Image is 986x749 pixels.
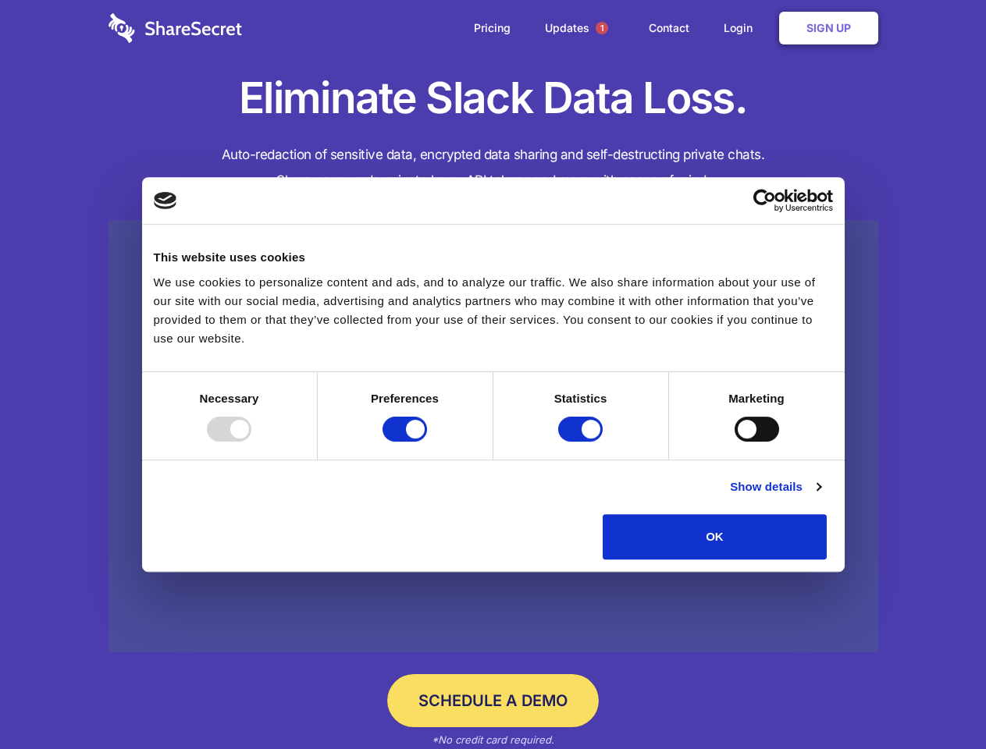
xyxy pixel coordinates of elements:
button: OK [603,514,827,559]
a: Pricing [458,4,526,52]
img: logo [154,192,177,209]
img: logo-wordmark-white-trans-d4663122ce5f474addd5e946df7df03e33cb6a1c49d2221995e7729f52c070b2.svg [109,13,242,43]
a: Sign Up [779,12,878,44]
h4: Auto-redaction of sensitive data, encrypted data sharing and self-destructing private chats. Shar... [109,142,878,193]
span: 1 [596,22,608,34]
em: *No credit card required. [432,733,554,746]
a: Contact [633,4,705,52]
strong: Statistics [554,392,607,405]
a: Login [708,4,776,52]
a: Usercentrics Cookiebot - opens in a new window [696,189,833,212]
h1: Eliminate Slack Data Loss. [109,70,878,126]
strong: Marketing [728,392,785,405]
div: We use cookies to personalize content and ads, and to analyze our traffic. We also share informat... [154,273,833,348]
a: Show details [730,477,820,496]
a: Wistia video thumbnail [109,220,878,653]
strong: Preferences [371,392,439,405]
div: This website uses cookies [154,248,833,267]
strong: Necessary [200,392,259,405]
a: Schedule a Demo [387,674,599,727]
